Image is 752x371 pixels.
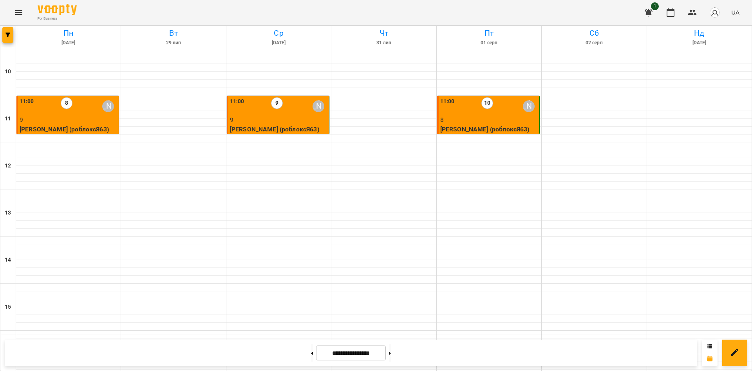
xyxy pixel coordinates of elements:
span: UA [731,8,739,16]
div: Ярослав Пташинський [523,100,535,112]
h6: 11 [5,115,11,123]
h6: [DATE] [228,39,330,47]
span: For Business [38,16,77,21]
h6: 12 [5,162,11,170]
img: Voopty Logo [38,4,77,15]
h6: 14 [5,256,11,264]
label: 8 [61,97,72,109]
button: Menu [9,3,28,22]
p: [PERSON_NAME] (роблоксЯ63) [440,125,538,134]
h6: Вт [122,27,224,39]
h6: Чт [333,27,435,39]
p: [PERSON_NAME] (роблоксЯ63) [20,125,117,134]
p: [PERSON_NAME] (роблоксЯ63) [230,125,327,134]
h6: 31 лип [333,39,435,47]
h6: 01 серп [438,39,540,47]
p: 9 [20,115,117,125]
label: 11:00 [440,97,455,106]
label: 9 [271,97,283,109]
h6: 15 [5,303,11,311]
label: 10 [481,97,493,109]
h6: Пн [17,27,119,39]
h6: [DATE] [648,39,750,47]
div: Ярослав Пташинський [102,100,114,112]
h6: 10 [5,67,11,76]
h6: 29 лип [122,39,224,47]
p: 9 [230,115,327,125]
label: 11:00 [20,97,34,106]
div: Ярослав Пташинський [313,100,324,112]
h6: Сб [543,27,645,39]
h6: Пт [438,27,540,39]
span: 1 [651,2,659,10]
button: UA [728,5,743,20]
h6: 13 [5,209,11,217]
h6: Ср [228,27,330,39]
p: 8 [440,115,538,125]
img: avatar_s.png [709,7,720,18]
label: 11:00 [230,97,244,106]
h6: 02 серп [543,39,645,47]
h6: [DATE] [17,39,119,47]
h6: Нд [648,27,750,39]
